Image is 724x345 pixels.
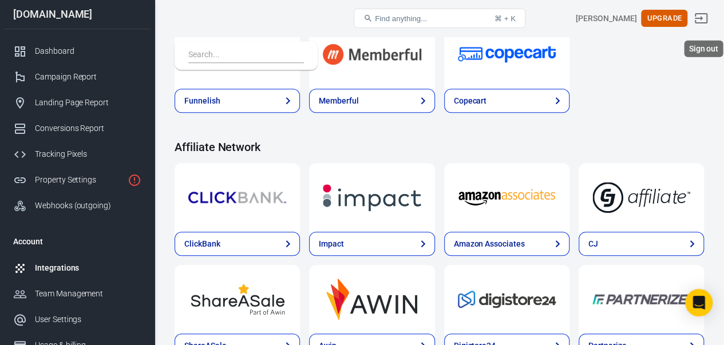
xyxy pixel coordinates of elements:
[319,238,344,250] div: Impact
[35,45,141,57] div: Dashboard
[35,97,141,109] div: Landing Page Report
[35,122,141,134] div: Conversions Report
[4,64,151,90] a: Campaign Report
[592,279,690,320] img: Partnerize
[4,193,151,219] a: Webhooks (outgoing)
[35,174,123,186] div: Property Settings
[375,14,427,23] span: Find anything...
[309,265,434,334] a: Awin
[128,173,141,187] svg: Property is not installed yet
[4,255,151,281] a: Integrations
[4,116,151,141] a: Conversions Report
[444,163,569,232] a: Amazon Associates
[323,279,421,320] img: Awin
[579,163,704,232] a: CJ
[4,167,151,193] a: Property Settings
[175,140,704,154] h4: Affiliate Network
[4,228,151,255] li: Account
[685,289,713,316] div: Open Intercom Messenger
[184,95,220,107] div: Funnelish
[454,238,525,250] div: Amazon Associates
[444,265,569,334] a: Digistore24
[684,41,723,57] div: Sign out
[35,262,141,274] div: Integrations
[309,232,434,256] a: Impact
[641,10,687,27] button: Upgrade
[188,279,286,320] img: ShareASale
[319,95,359,107] div: Memberful
[592,177,690,218] img: CJ
[323,34,421,75] img: Memberful
[576,13,636,25] div: Account id: gmYlLNpI
[444,89,569,113] a: Copecart
[579,265,704,334] a: Partnerize
[175,265,300,334] a: ShareASale
[175,163,300,232] a: ClickBank
[458,279,556,320] img: Digistore24
[175,89,300,113] a: Funnelish
[309,20,434,89] a: Memberful
[4,90,151,116] a: Landing Page Report
[444,232,569,256] a: Amazon Associates
[35,71,141,83] div: Campaign Report
[454,95,487,107] div: Copecart
[188,177,286,218] img: ClickBank
[444,20,569,89] a: Copecart
[458,34,556,75] img: Copecart
[188,48,299,63] input: Search...
[184,238,220,250] div: ClickBank
[354,9,525,28] button: Find anything...⌘ + K
[494,14,516,23] div: ⌘ + K
[175,232,300,256] a: ClickBank
[35,200,141,212] div: Webhooks (outgoing)
[588,238,598,250] div: CJ
[687,5,715,32] a: Sign out
[4,38,151,64] a: Dashboard
[309,163,434,232] a: Impact
[579,232,704,256] a: CJ
[458,177,556,218] img: Amazon Associates
[4,307,151,332] a: User Settings
[309,89,434,113] a: Memberful
[323,177,421,218] img: Impact
[35,314,141,326] div: User Settings
[35,288,141,300] div: Team Management
[35,148,141,160] div: Tracking Pixels
[4,281,151,307] a: Team Management
[4,9,151,19] div: [DOMAIN_NAME]
[4,141,151,167] a: Tracking Pixels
